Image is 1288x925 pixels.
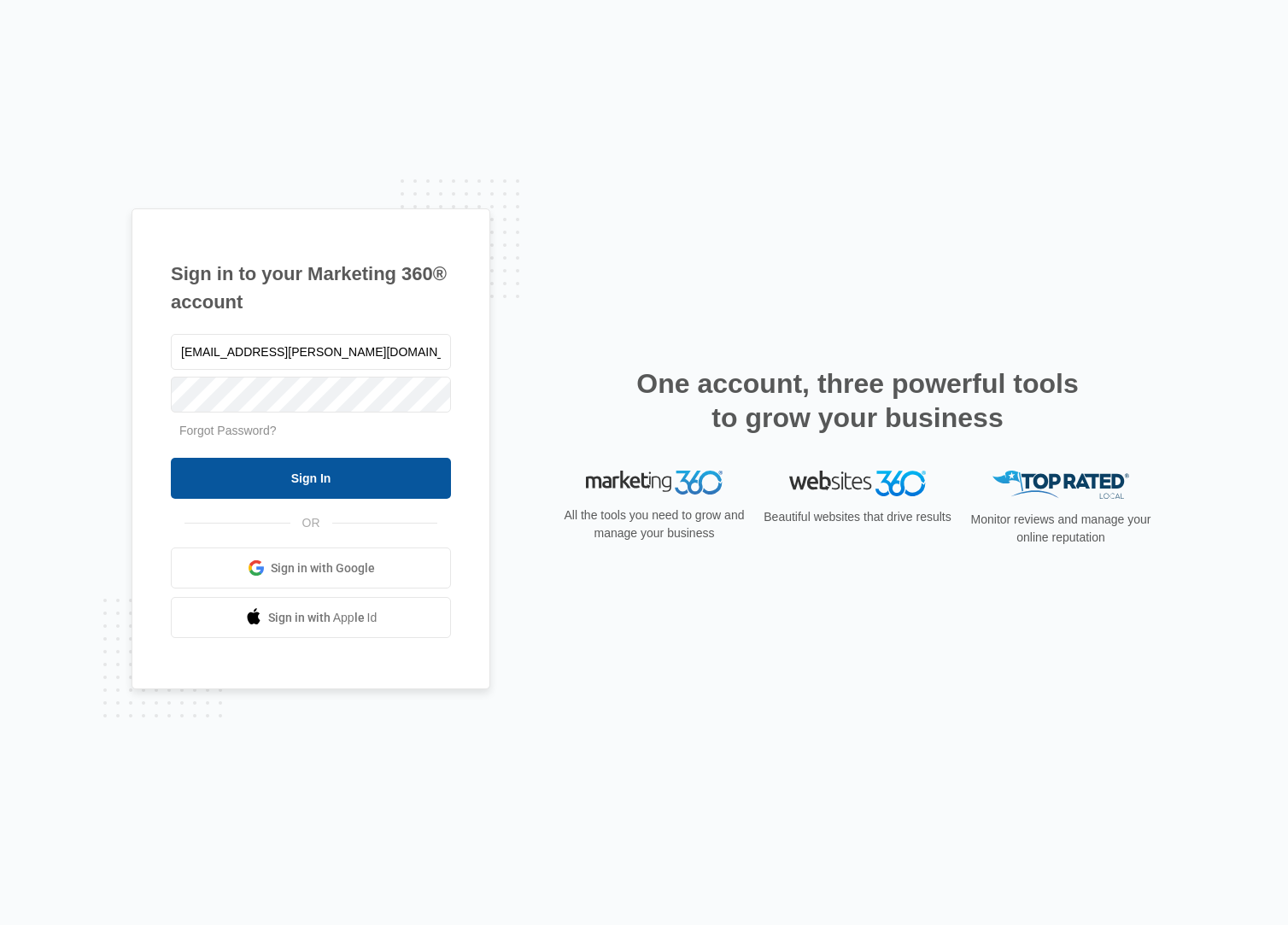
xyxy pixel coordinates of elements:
[171,334,451,370] input: Email
[789,471,926,495] img: Websites 360
[631,366,1084,435] h2: One account, three powerful tools to grow your business
[171,260,451,316] h1: Sign in to your Marketing 360® account
[290,514,332,532] span: OR
[586,471,723,495] img: Marketing 360
[171,458,451,499] input: Sign In
[992,471,1129,499] img: Top Rated Local
[171,597,451,638] a: Sign in with Apple Id
[559,506,750,542] p: All the tools you need to grow and manage your business
[171,547,451,588] a: Sign in with Google
[965,511,1156,547] p: Monitor reviews and manage your online reputation
[179,424,277,437] a: Forgot Password?
[268,609,378,627] span: Sign in with Apple Id
[271,559,375,577] span: Sign in with Google
[762,508,953,526] p: Beautiful websites that drive results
